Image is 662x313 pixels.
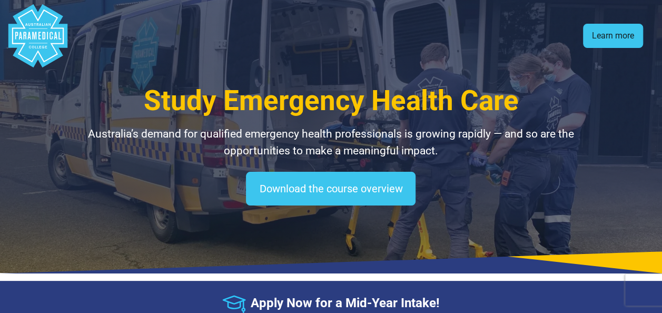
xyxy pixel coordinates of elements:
[246,172,416,206] a: Download the course overview
[583,24,643,48] a: Learn more
[55,126,607,159] p: Australia’s demand for qualified emergency health professionals is growing rapidly — and so are t...
[6,4,70,67] div: Australian Paramedical College
[143,84,518,117] span: Study Emergency Health Care
[250,296,439,310] strong: Apply Now for a Mid-Year Intake!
